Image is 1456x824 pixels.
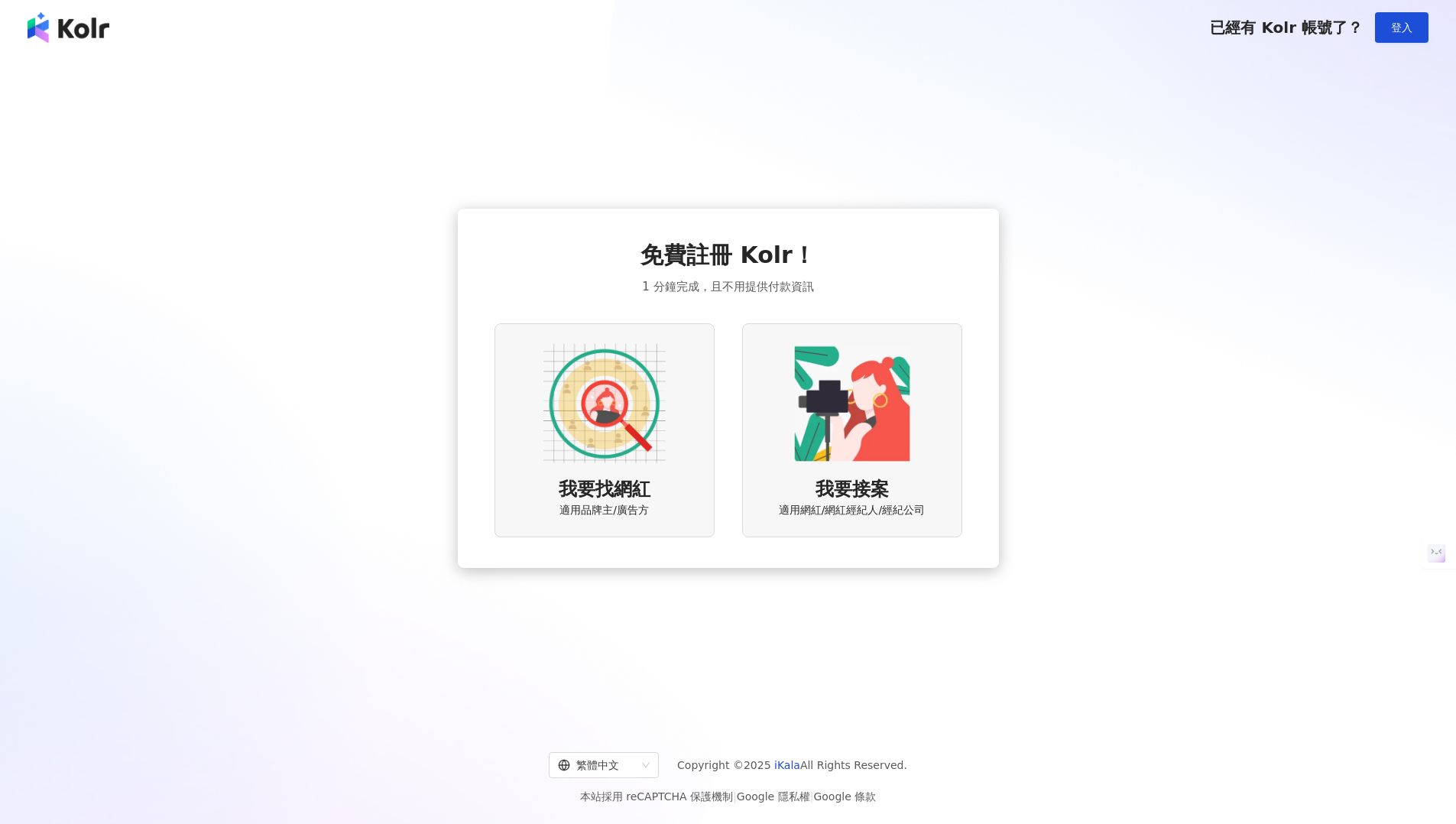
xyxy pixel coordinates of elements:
span: | [810,790,814,803]
span: 登入 [1391,21,1412,34]
span: 1 分鐘完成，且不用提供付款資訊 [642,277,813,296]
img: KOL identity option [791,342,913,465]
img: logo [28,12,109,43]
a: Google 條款 [813,790,876,803]
span: 適用網紅/網紅經紀人/經紀公司 [779,503,925,518]
button: 登入 [1375,12,1428,43]
div: 繁體中文 [558,753,636,777]
span: 適用品牌主/廣告方 [559,503,649,518]
span: | [733,790,737,803]
span: 已經有 Kolr 帳號了？ [1210,18,1363,37]
span: 我要接案 [816,477,889,503]
span: 本站採用 reCAPTCHA 保護機制 [580,787,876,806]
img: AD identity option [543,342,666,465]
span: Copyright © 2025 All Rights Reserved. [677,756,907,774]
span: 免費註冊 Kolr！ [640,239,816,271]
a: iKala [774,759,800,771]
span: 我要找網紅 [559,477,650,503]
a: Google 隱私權 [737,790,810,803]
